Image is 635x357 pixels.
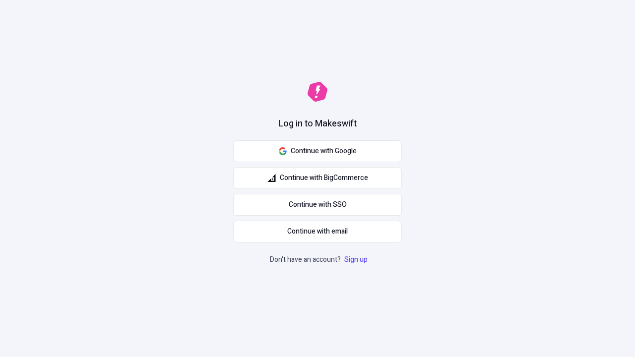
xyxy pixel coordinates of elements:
span: Continue with email [287,226,348,237]
span: Continue with BigCommerce [280,173,368,183]
a: Sign up [342,254,370,265]
button: Continue with email [233,221,402,242]
button: Continue with BigCommerce [233,167,402,189]
p: Don't have an account? [270,254,370,265]
a: Continue with SSO [233,194,402,216]
button: Continue with Google [233,140,402,162]
span: Continue with Google [291,146,357,157]
h1: Log in to Makeswift [278,118,357,130]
